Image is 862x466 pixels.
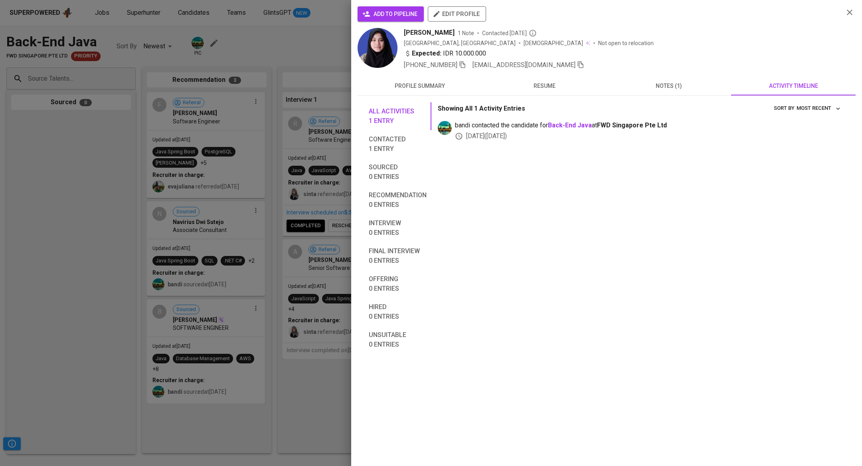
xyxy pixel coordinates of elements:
[434,9,480,19] span: edit profile
[412,49,441,58] b: Expected:
[455,121,843,130] span: bandi contacted the candidate for at
[524,39,584,47] span: [DEMOGRAPHIC_DATA]
[369,190,427,210] span: Recommendation 0 entries
[529,29,537,37] svg: By Batam recruiter
[369,163,427,182] span: Sourced 0 entries
[428,6,486,22] button: edit profile
[597,121,667,129] span: FWD Singapore Pte Ltd
[369,246,427,266] span: Final interview 0 entries
[797,104,841,113] span: Most Recent
[473,61,575,69] span: [EMAIL_ADDRESS][DOMAIN_NAME]
[438,104,525,113] p: Showing All 1 Activity Entries
[487,81,602,91] span: resume
[369,302,427,321] span: Hired 0 entries
[364,9,417,19] span: add to pipeline
[736,81,851,91] span: activity timeline
[795,102,843,115] button: sort by
[438,121,452,135] img: a5d44b89-0c59-4c54-99d0-a63b29d42bd3.jpg
[404,49,486,58] div: IDR 10.000.000
[358,6,424,22] button: add to pipeline
[774,105,795,111] span: sort by
[358,28,397,68] img: 4ba965fe6f0f1061bd54e96266d32463.jpg
[482,29,537,37] span: Contacted [DATE]
[611,81,726,91] span: notes (1)
[458,29,474,37] span: 1 Note
[404,61,457,69] span: [PHONE_NUMBER]
[369,107,427,126] span: All activities 1 entry
[404,39,516,47] div: [GEOGRAPHIC_DATA], [GEOGRAPHIC_DATA]
[369,330,427,349] span: Unsuitable 0 entries
[369,135,427,154] span: Contacted 1 entry
[369,218,427,238] span: Interview 0 entries
[598,39,654,47] p: Not open to relocation
[404,28,455,38] span: [PERSON_NAME]
[548,121,592,129] a: Back-End Java
[428,10,486,17] a: edit profile
[362,81,477,91] span: profile summary
[455,132,843,141] div: [DATE] ( [DATE] )
[369,274,427,293] span: Offering 0 entries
